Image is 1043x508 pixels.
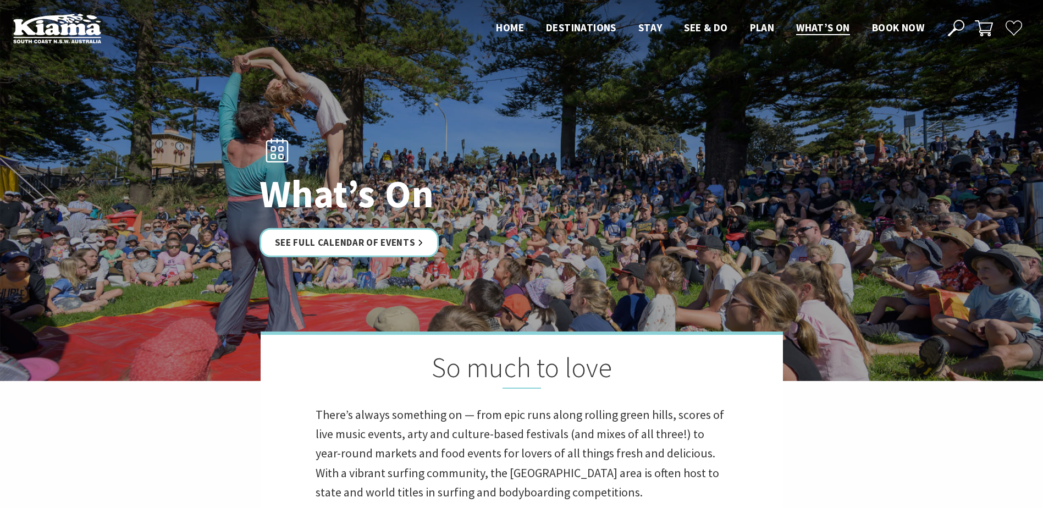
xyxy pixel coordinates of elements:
span: Plan [750,21,775,34]
nav: Main Menu [485,19,935,37]
h2: So much to love [316,351,728,389]
span: Book now [872,21,924,34]
span: Stay [638,21,663,34]
h1: What’s On [260,173,570,215]
a: See Full Calendar of Events [260,228,439,257]
p: There’s always something on — from epic runs along rolling green hills, scores of live music even... [316,405,728,502]
span: What’s On [796,21,850,34]
span: Destinations [546,21,616,34]
span: See & Do [684,21,727,34]
span: Home [496,21,524,34]
img: Kiama Logo [13,13,101,43]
